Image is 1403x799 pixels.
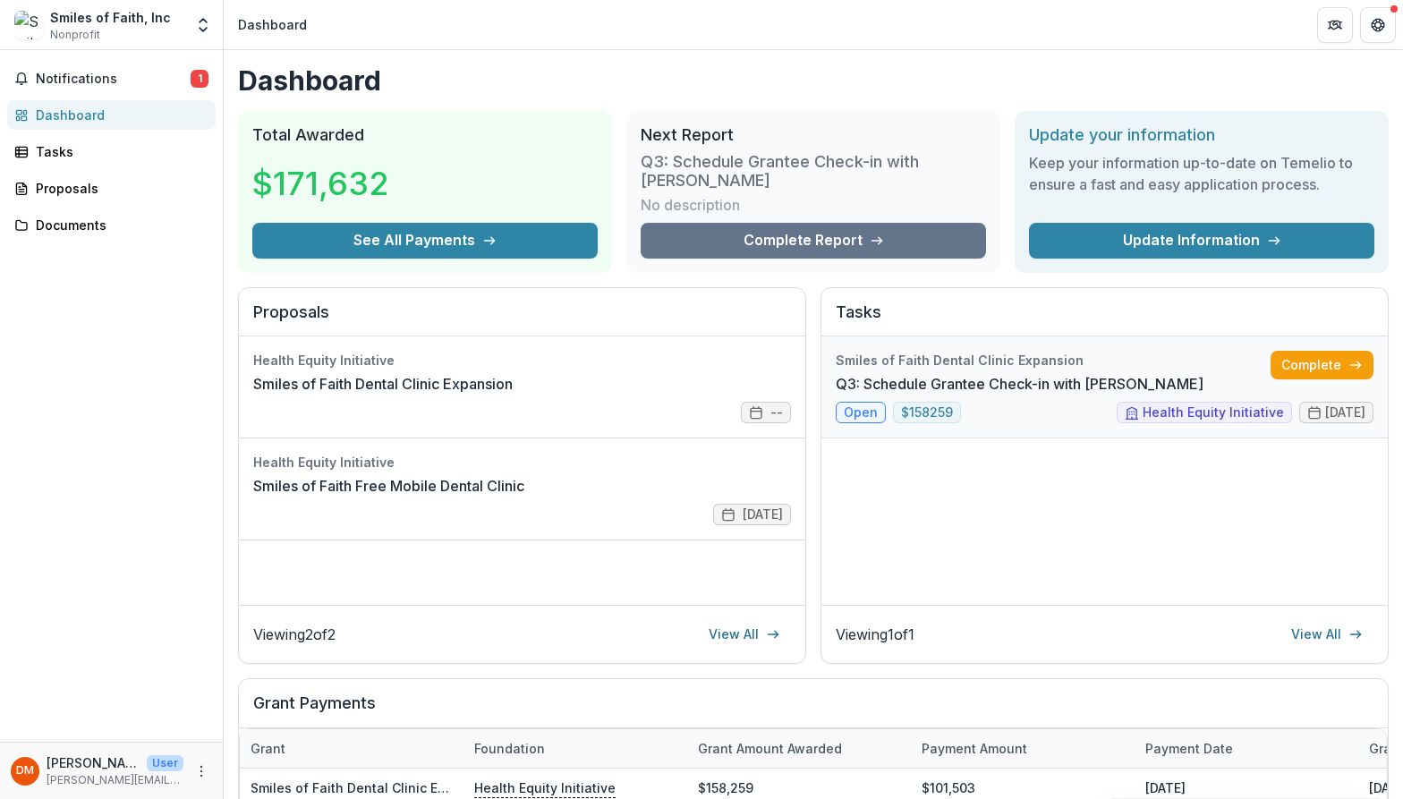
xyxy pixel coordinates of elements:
[147,755,183,771] p: User
[641,194,740,216] p: No description
[7,100,216,130] a: Dashboard
[7,137,216,166] a: Tasks
[240,729,463,768] div: Grant
[1280,620,1373,649] a: View All
[911,739,1038,758] div: Payment Amount
[7,210,216,240] a: Documents
[687,729,911,768] div: Grant amount awarded
[16,765,34,777] div: Dr. Jessica McGhee
[1029,223,1374,259] a: Update Information
[252,159,388,208] h3: $171,632
[1271,351,1373,379] a: Complete
[231,12,314,38] nav: breadcrumb
[1317,7,1353,43] button: Partners
[50,27,100,43] span: Nonprofit
[238,15,307,34] div: Dashboard
[36,72,191,87] span: Notifications
[687,739,853,758] div: Grant amount awarded
[47,753,140,772] p: [PERSON_NAME]
[1135,739,1244,758] div: Payment date
[7,174,216,203] a: Proposals
[463,729,687,768] div: Foundation
[641,223,986,259] a: Complete Report
[36,179,201,198] div: Proposals
[191,7,216,43] button: Open entity switcher
[1029,125,1374,145] h2: Update your information
[191,70,208,88] span: 1
[253,624,336,645] p: Viewing 2 of 2
[252,223,598,259] button: See All Payments
[911,729,1135,768] div: Payment Amount
[1135,729,1358,768] div: Payment date
[253,693,1373,727] h2: Grant Payments
[253,373,513,395] a: Smiles of Faith Dental Clinic Expansion
[47,772,183,788] p: [PERSON_NAME][EMAIL_ADDRESS][DOMAIN_NAME]
[836,373,1203,395] a: Q3: Schedule Grantee Check-in with [PERSON_NAME]
[7,64,216,93] button: Notifications1
[238,64,1389,97] h1: Dashboard
[641,152,986,191] h3: Q3: Schedule Grantee Check-in with [PERSON_NAME]
[191,761,212,782] button: More
[836,624,914,645] p: Viewing 1 of 1
[251,780,495,795] a: Smiles of Faith Dental Clinic Expansion
[641,125,986,145] h2: Next Report
[1029,152,1374,195] h3: Keep your information up-to-date on Temelio to ensure a fast and easy application process.
[240,739,296,758] div: Grant
[252,125,598,145] h2: Total Awarded
[36,106,201,124] div: Dashboard
[253,302,791,336] h2: Proposals
[1360,7,1396,43] button: Get Help
[253,475,524,497] a: Smiles of Faith Free Mobile Dental Clinic
[698,620,791,649] a: View All
[14,11,43,39] img: Smiles of Faith, Inc
[50,8,171,27] div: Smiles of Faith, Inc
[474,778,616,797] p: Health Equity Initiative
[836,302,1373,336] h2: Tasks
[36,216,201,234] div: Documents
[36,142,201,161] div: Tasks
[463,739,556,758] div: Foundation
